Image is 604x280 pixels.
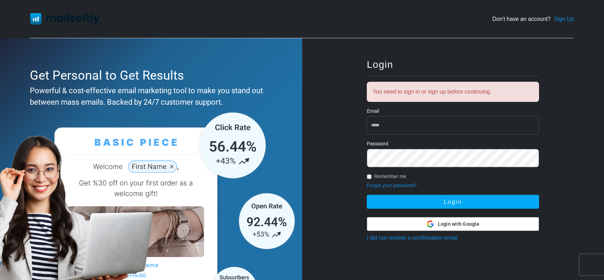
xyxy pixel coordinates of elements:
[374,173,406,180] label: Remember me
[367,107,379,115] label: Email
[30,85,269,108] div: Powerful & cost-effective email marketing tool to make you stand out between mass emails. Backed ...
[554,15,574,23] a: Sign Up
[367,140,388,147] label: Password
[367,235,457,241] a: I did not receive a confirmation email
[367,59,393,70] span: Login
[438,221,479,228] span: Login with Google
[30,66,269,85] div: Get Personal to Get Results
[493,15,574,23] div: Don't have an account?
[367,82,539,102] div: You need to sign in or sign up before continuing.
[367,217,539,231] button: Login with Google
[367,195,539,209] button: Login
[30,13,100,24] img: Mailsoftly
[367,183,416,188] a: Forgot your password?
